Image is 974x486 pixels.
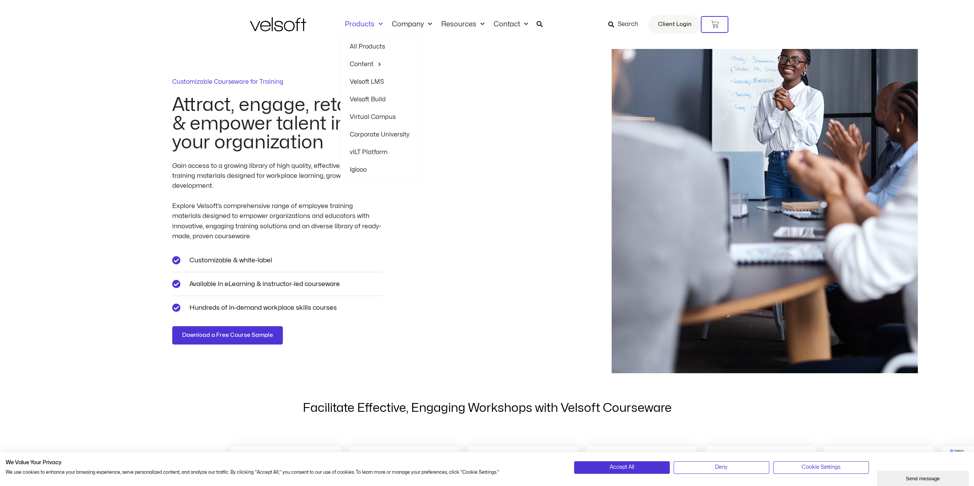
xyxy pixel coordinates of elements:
[350,126,410,143] a: Corporate University
[350,108,410,126] a: Virtual Campus
[350,143,410,161] a: vILT Platform
[610,463,634,471] span: Accept All
[350,38,410,55] a: All Products
[340,34,419,182] ul: ProductsMenu Toggle
[188,279,340,289] span: Available in eLearning & instructor-led courseware
[574,461,670,473] button: Accept all cookies
[437,20,489,29] a: ResourcesMenu Toggle
[387,20,437,29] a: CompanyMenu Toggle
[250,17,306,31] img: Velsoft Training Materials
[350,91,410,108] a: Velsoft Build
[340,20,387,29] a: ProductsMenu Toggle
[188,255,272,265] span: Customizable & white-label
[617,20,638,29] span: Search
[188,302,337,313] span: Hundreds of in-demand workplace skills courses
[172,201,383,241] div: Explore Velsoft’s comprehensive range of employee training materials designed to empower organiza...
[657,20,691,29] span: Client Login
[715,463,728,471] span: Deny
[489,20,533,29] a: ContactMenu Toggle
[801,463,840,471] span: Cookie Settings
[350,73,410,91] a: Velsoft LMS
[350,161,410,179] a: Iglooo
[6,469,563,476] p: We use cookies to enhance your browsing experience, serve personalized content, and analyze our t...
[350,55,410,73] a: ContentMenu Toggle
[172,96,380,152] h2: Attract, engage, retain & empower talent in your organization
[674,461,769,473] button: Deny all cookies
[877,469,970,486] iframe: chat widget
[182,331,273,340] span: Download a Free Course Sample
[773,461,869,473] button: Adjust cookie preferences
[608,18,643,31] a: Search
[172,326,283,345] a: Download a Free Course Sample
[6,459,563,466] h2: We Value Your Privacy
[340,20,533,29] nav: Menu
[172,77,383,86] p: Customizable Courseware for Training
[277,400,698,416] h2: Facilitate Effective, Engaging Workshops with Velsoft Courseware
[172,161,383,191] div: Gain access to a growing library of high quality, effective, proven training materials designed f...
[648,15,701,34] a: Client Login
